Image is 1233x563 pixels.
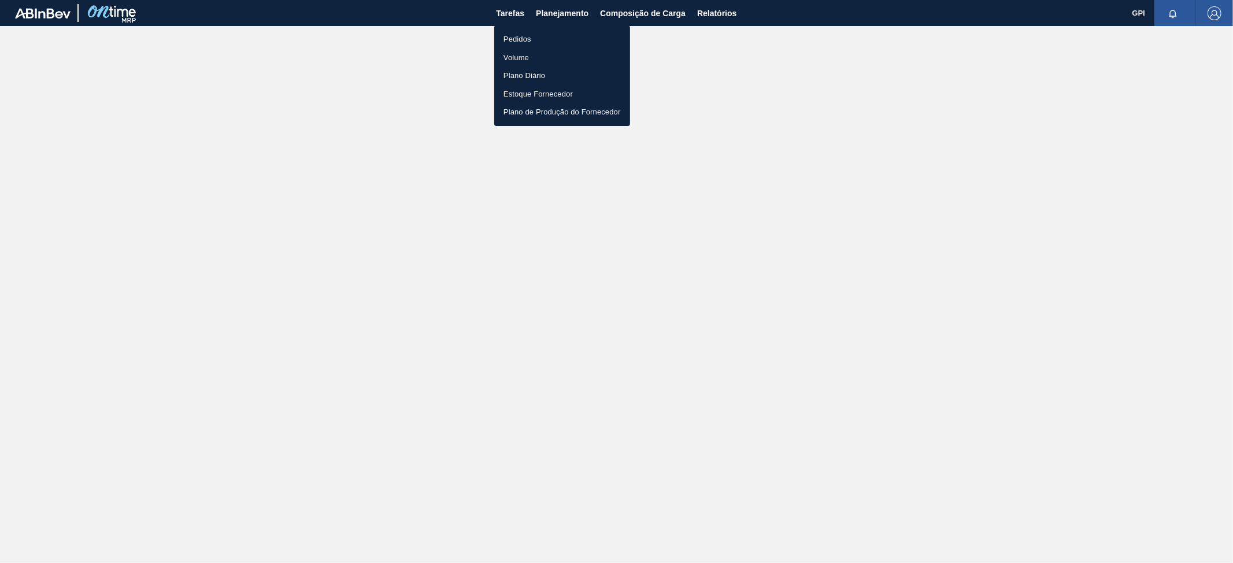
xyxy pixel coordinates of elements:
[494,66,630,85] a: Plano Diário
[494,49,630,67] a: Volume
[494,103,630,121] a: Plano de Produção do Fornecedor
[494,85,630,103] a: Estoque Fornecedor
[494,30,630,49] a: Pedidos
